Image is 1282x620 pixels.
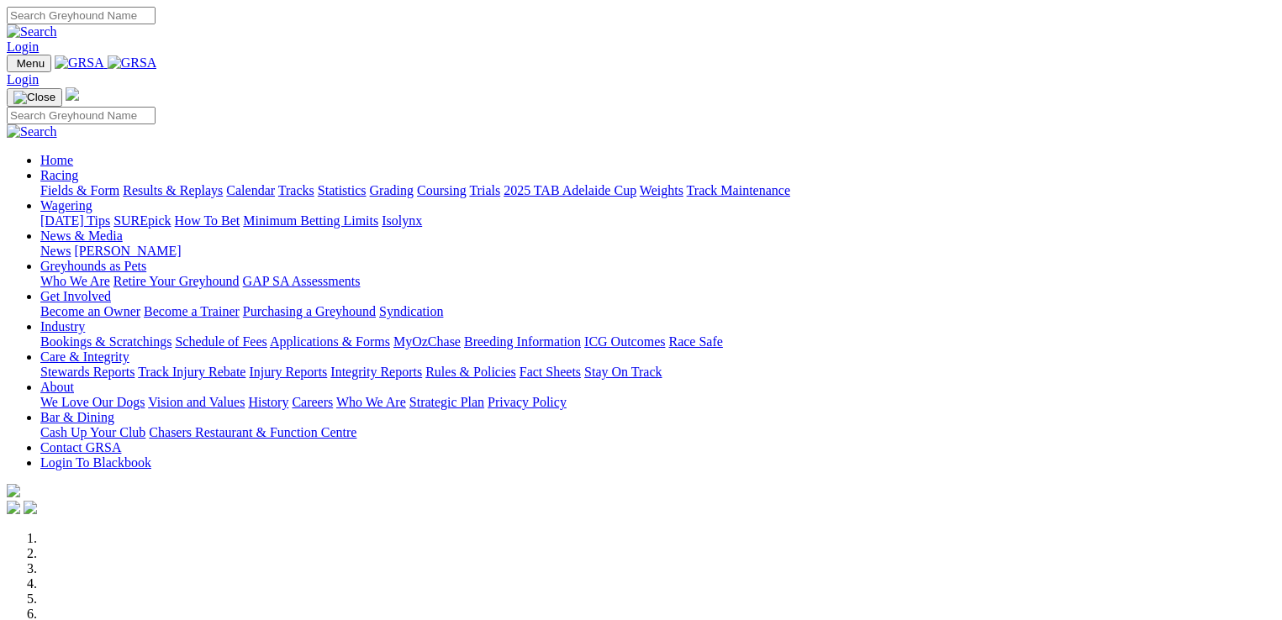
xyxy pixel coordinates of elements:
[417,183,467,197] a: Coursing
[175,334,266,349] a: Schedule of Fees
[469,183,500,197] a: Trials
[40,395,145,409] a: We Love Our Dogs
[74,244,181,258] a: [PERSON_NAME]
[40,425,145,439] a: Cash Up Your Club
[278,183,314,197] a: Tracks
[17,57,45,70] span: Menu
[243,274,361,288] a: GAP SA Assessments
[270,334,390,349] a: Applications & Forms
[40,183,119,197] a: Fields & Form
[175,213,240,228] a: How To Bet
[40,455,151,470] a: Login To Blackbook
[226,183,275,197] a: Calendar
[40,334,171,349] a: Bookings & Scratchings
[40,244,1275,259] div: News & Media
[520,365,581,379] a: Fact Sheets
[40,274,110,288] a: Who We Are
[123,183,223,197] a: Results & Replays
[687,183,790,197] a: Track Maintenance
[40,229,123,243] a: News & Media
[292,395,333,409] a: Careers
[24,501,37,514] img: twitter.svg
[7,88,62,107] button: Toggle navigation
[584,334,665,349] a: ICG Outcomes
[425,365,516,379] a: Rules & Policies
[40,183,1275,198] div: Racing
[40,319,85,334] a: Industry
[7,39,39,54] a: Login
[113,274,240,288] a: Retire Your Greyhound
[584,365,662,379] a: Stay On Track
[149,425,356,439] a: Chasers Restaurant & Function Centre
[7,501,20,514] img: facebook.svg
[40,334,1275,349] div: Industry
[40,153,73,167] a: Home
[7,124,57,139] img: Search
[7,72,39,87] a: Login
[40,349,129,364] a: Care & Integrity
[40,274,1275,289] div: Greyhounds as Pets
[336,395,406,409] a: Who We Are
[382,213,422,228] a: Isolynx
[379,304,443,318] a: Syndication
[40,395,1275,410] div: About
[243,213,378,228] a: Minimum Betting Limits
[393,334,461,349] a: MyOzChase
[40,425,1275,440] div: Bar & Dining
[7,24,57,39] img: Search
[40,365,135,379] a: Stewards Reports
[55,55,104,71] img: GRSA
[40,213,1275,229] div: Wagering
[40,213,110,228] a: [DATE] Tips
[248,395,288,409] a: History
[40,410,114,424] a: Bar & Dining
[504,183,636,197] a: 2025 TAB Adelaide Cup
[113,213,171,228] a: SUREpick
[40,168,78,182] a: Racing
[488,395,567,409] a: Privacy Policy
[40,440,121,454] a: Contact GRSA
[668,334,722,349] a: Race Safe
[640,183,683,197] a: Weights
[40,304,140,318] a: Become an Owner
[330,365,422,379] a: Integrity Reports
[144,304,240,318] a: Become a Trainer
[138,365,245,379] a: Track Injury Rebate
[40,380,74,394] a: About
[40,198,92,213] a: Wagering
[40,289,111,303] a: Get Involved
[7,484,20,497] img: logo-grsa-white.png
[40,244,71,258] a: News
[7,7,156,24] input: Search
[40,304,1275,319] div: Get Involved
[108,55,157,71] img: GRSA
[243,304,376,318] a: Purchasing a Greyhound
[318,183,367,197] a: Statistics
[249,365,327,379] a: Injury Reports
[148,395,245,409] a: Vision and Values
[7,107,156,124] input: Search
[409,395,484,409] a: Strategic Plan
[40,259,146,273] a: Greyhounds as Pets
[464,334,581,349] a: Breeding Information
[40,365,1275,380] div: Care & Integrity
[370,183,414,197] a: Grading
[66,87,79,101] img: logo-grsa-white.png
[13,91,55,104] img: Close
[7,55,51,72] button: Toggle navigation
